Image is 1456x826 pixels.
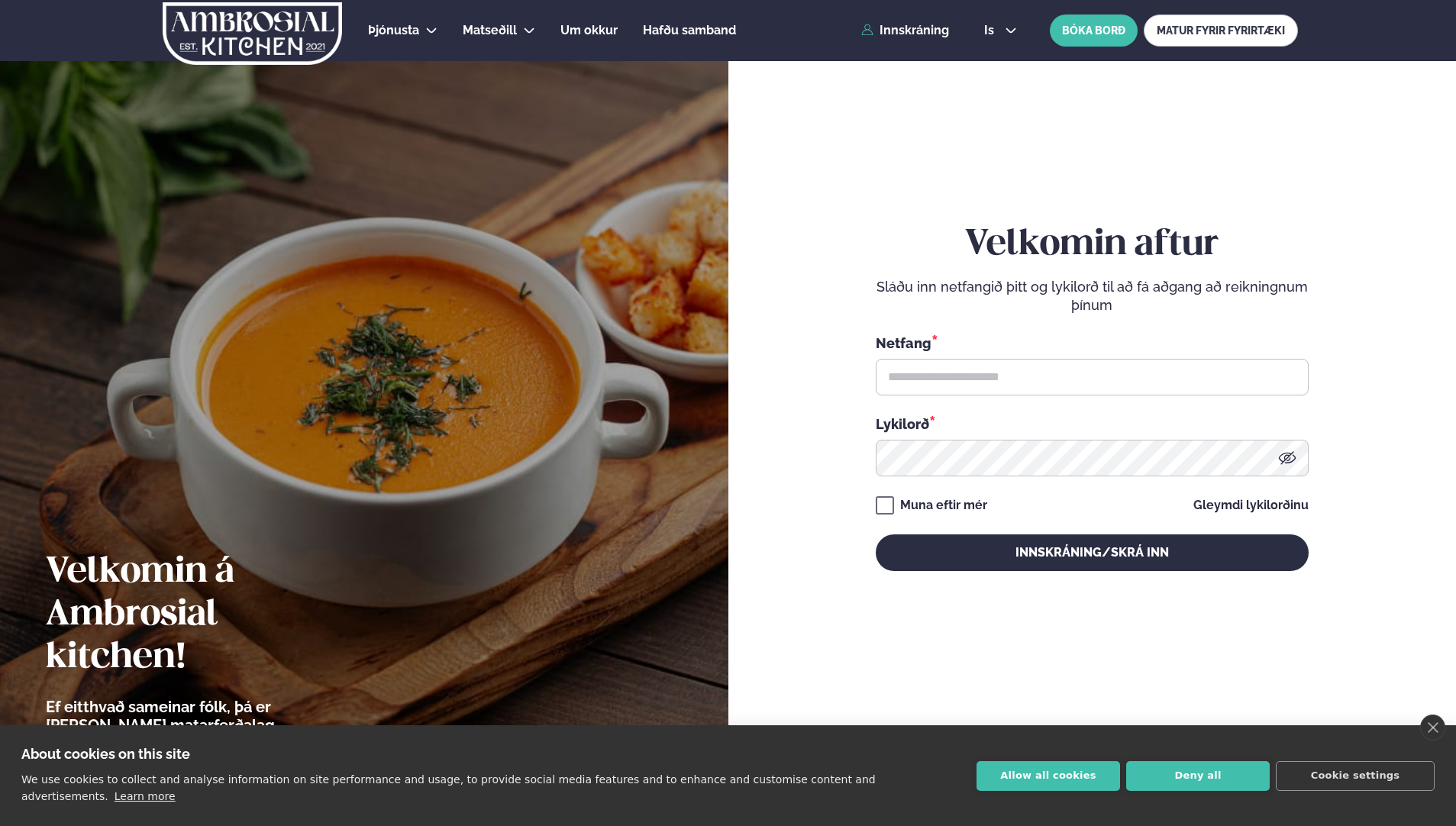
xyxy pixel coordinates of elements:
span: Matseðill [463,23,517,37]
span: Um okkur [560,23,618,37]
h2: Velkomin á Ambrosial kitchen! [46,551,363,679]
a: Gleymdi lykilorðinu [1193,499,1309,511]
strong: About cookies on this site [21,746,190,762]
a: Hafðu samband [643,21,736,40]
a: Learn more [115,790,176,802]
p: Sláðu inn netfangið þitt og lykilorð til að fá aðgang að reikningnum þínum [876,278,1309,315]
a: MATUR FYRIR FYRIRTÆKI [1144,15,1298,47]
a: close [1420,715,1445,740]
div: Netfang [876,333,1309,353]
button: Cookie settings [1276,761,1435,791]
button: BÓKA BORÐ [1050,15,1138,47]
button: Deny all [1126,761,1270,791]
a: Matseðill [463,21,517,40]
a: Innskráning [861,24,949,37]
span: Þjónusta [368,23,419,37]
p: We use cookies to collect and analyse information on site performance and usage, to provide socia... [21,773,876,802]
button: Allow all cookies [977,761,1120,791]
a: Um okkur [560,21,618,40]
div: Lykilorð [876,414,1309,434]
a: Þjónusta [368,21,419,40]
button: Innskráning/Skrá inn [876,534,1309,571]
span: is [984,24,999,37]
h2: Velkomin aftur [876,224,1309,266]
img: logo [161,2,344,65]
span: Hafðu samband [643,23,736,37]
button: is [972,24,1029,37]
p: Ef eitthvað sameinar fólk, þá er [PERSON_NAME] matarferðalag. [46,698,363,734]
